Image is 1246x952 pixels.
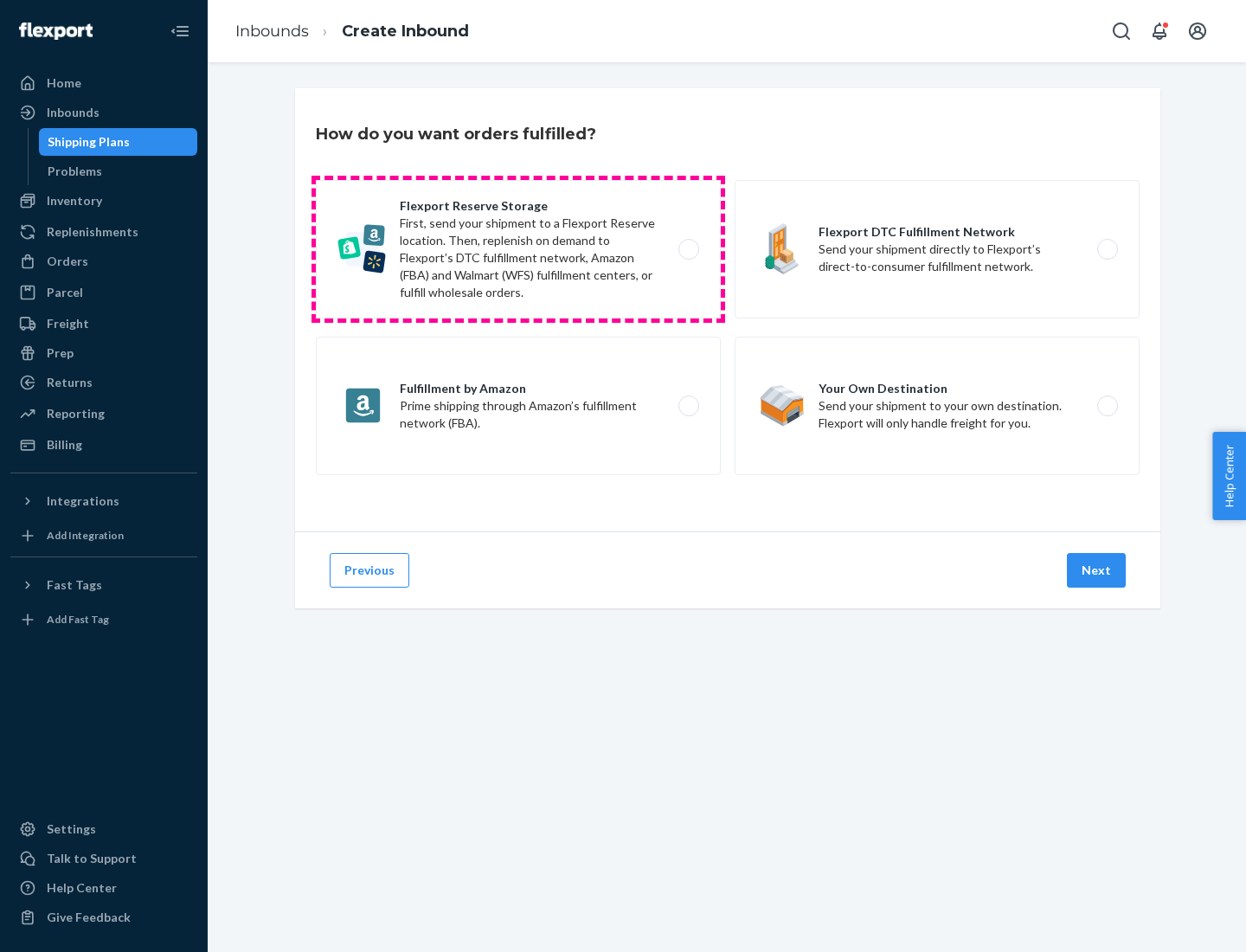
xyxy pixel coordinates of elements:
a: Inventory [10,187,197,215]
a: Parcel [10,279,197,306]
div: Settings [47,820,96,838]
a: Add Integration [10,522,197,550]
button: Close Navigation [163,14,197,48]
a: Help Center [10,874,197,902]
button: Open notifications [1142,14,1177,48]
button: Open account menu [1180,14,1215,48]
div: Add Integration [47,528,124,543]
div: Parcel [47,284,83,301]
a: Inbounds [10,99,197,126]
a: Freight [10,310,197,338]
button: Help Center [1212,432,1246,520]
div: Add Fast Tag [47,612,109,627]
a: Create Inbound [342,22,469,41]
button: Next [1067,553,1126,588]
a: Shipping Plans [39,128,198,156]
div: Orders [47,253,88,270]
div: Help Center [47,879,117,897]
div: Shipping Plans [48,133,130,151]
a: Talk to Support [10,845,197,872]
a: Home [10,69,197,97]
div: Billing [47,436,82,453]
div: Problems [48,163,102,180]
div: Integrations [47,492,119,510]
a: Inbounds [235,22,309,41]
div: Prep [47,344,74,362]
div: Returns [47,374,93,391]
img: Flexport logo [19,23,93,40]
ol: breadcrumbs [222,6,483,57]
h3: How do you want orders fulfilled? [316,123,596,145]
a: Problems [39,158,198,185]
button: Give Feedback [10,904,197,931]
a: Reporting [10,400,197,428]
div: Inventory [47,192,102,209]
a: Replenishments [10,218,197,246]
a: Returns [10,369,197,396]
button: Previous [330,553,409,588]
a: Orders [10,248,197,275]
div: Home [47,74,81,92]
button: Integrations [10,487,197,515]
a: Billing [10,431,197,459]
div: Talk to Support [47,850,137,867]
div: Freight [47,315,89,332]
div: Replenishments [47,223,138,241]
a: Prep [10,339,197,367]
button: Open Search Box [1104,14,1139,48]
div: Give Feedback [47,909,131,926]
a: Settings [10,815,197,843]
div: Reporting [47,405,105,422]
button: Fast Tags [10,571,197,599]
div: Fast Tags [47,576,102,594]
div: Inbounds [47,104,100,121]
a: Add Fast Tag [10,606,197,634]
